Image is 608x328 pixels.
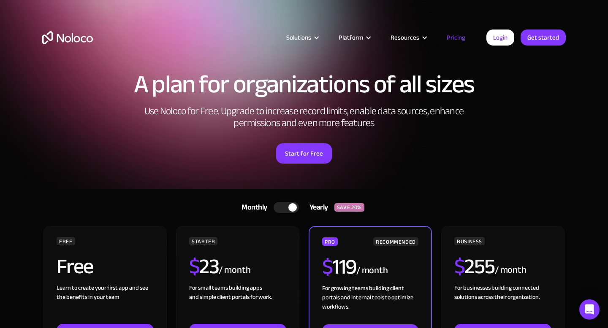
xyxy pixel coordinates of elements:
a: Login [486,30,514,46]
h2: 119 [322,256,356,277]
h2: Free [57,256,93,277]
div: Open Intercom Messenger [579,299,600,320]
div: Monthly [231,201,274,214]
div: Learn to create your first app and see the benefits in your team ‍ [57,283,154,324]
h2: 255 [454,256,495,277]
div: STARTER [189,237,217,245]
div: Solutions [286,32,311,43]
div: Resources [391,32,419,43]
h2: Use Noloco for Free. Upgrade to increase record limits, enable data sources, enhance permissions ... [135,105,473,129]
span: $ [322,247,333,287]
a: home [42,31,93,44]
h1: A plan for organizations of all sizes [42,72,566,97]
a: Get started [521,30,566,46]
div: / month [495,263,527,277]
a: Start for Free [276,143,332,164]
div: Yearly [299,201,334,214]
div: Platform [328,32,380,43]
div: RECOMMENDED [373,237,418,246]
div: For small teams building apps and simple client portals for work. ‍ [189,283,286,324]
div: PRO [322,237,338,246]
div: Resources [380,32,436,43]
div: Solutions [276,32,328,43]
div: BUSINESS [454,237,485,245]
span: $ [189,247,200,286]
span: $ [454,247,465,286]
div: / month [356,264,388,277]
h2: 23 [189,256,219,277]
div: For growing teams building client portals and internal tools to optimize workflows. [322,284,418,324]
div: For businesses building connected solutions across their organization. ‍ [454,283,551,324]
div: Platform [339,32,363,43]
a: Pricing [436,32,476,43]
div: FREE [57,237,75,245]
div: SAVE 20% [334,203,364,212]
div: / month [219,263,250,277]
